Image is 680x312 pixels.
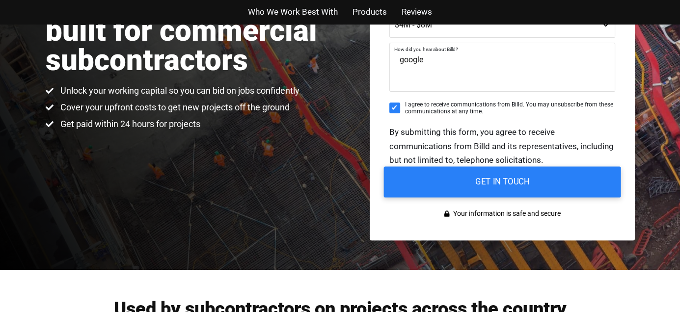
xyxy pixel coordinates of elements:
input: GET IN TOUCH [383,167,621,198]
span: I agree to receive communications from Billd. You may unsubscribe from these communications at an... [405,101,615,115]
span: Unlock your working capital so you can bid on jobs confidently [58,85,299,97]
span: Get paid within 24 hours for projects [58,118,200,130]
span: Cover your upfront costs to get new projects off the ground [58,102,290,113]
span: Your information is safe and secure [451,207,561,221]
textarea: google [389,43,615,92]
span: By submitting this form, you agree to receive communications from Billd and its representatives, ... [389,127,614,165]
input: I agree to receive communications from Billd. You may unsubscribe from these communications at an... [389,103,400,113]
span: How did you hear about Billd? [394,47,458,52]
a: Reviews [402,5,432,19]
a: Products [353,5,387,19]
a: Who We Work Best With [248,5,338,19]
